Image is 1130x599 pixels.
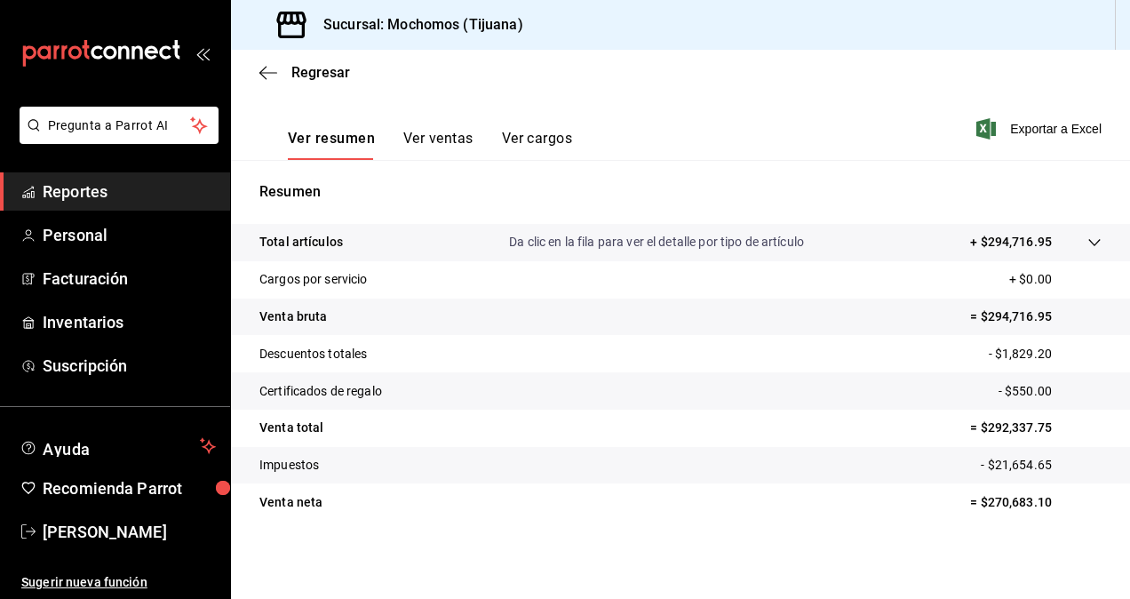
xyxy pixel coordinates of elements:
span: Regresar [291,64,350,81]
span: Recomienda Parrot [43,476,216,500]
span: Sugerir nueva función [21,573,216,592]
button: Ver cargos [502,130,573,160]
p: Venta total [259,419,323,437]
span: Facturación [43,267,216,291]
span: Pregunta a Parrot AI [48,116,191,135]
span: Inventarios [43,310,216,334]
span: Ayuda [43,435,193,457]
button: Pregunta a Parrot AI [20,107,219,144]
span: Suscripción [43,354,216,378]
p: = $292,337.75 [970,419,1102,437]
p: Total artículos [259,233,343,252]
p: = $294,716.95 [970,307,1102,326]
p: + $0.00 [1009,270,1102,289]
p: - $550.00 [999,382,1102,401]
p: - $21,654.65 [981,456,1102,475]
button: Ver resumen [288,130,375,160]
p: Da clic en la fila para ver el detalle por tipo de artículo [509,233,804,252]
button: Regresar [259,64,350,81]
h3: Sucursal: Mochomos (Tijuana) [309,14,523,36]
p: Venta bruta [259,307,327,326]
button: open_drawer_menu [195,46,210,60]
p: Descuentos totales [259,345,367,363]
a: Pregunta a Parrot AI [12,129,219,148]
span: [PERSON_NAME] [43,520,216,544]
button: Ver ventas [403,130,473,160]
span: Personal [43,223,216,247]
p: = $270,683.10 [970,493,1102,512]
span: Reportes [43,180,216,204]
p: Impuestos [259,456,319,475]
p: - $1,829.20 [989,345,1102,363]
button: Exportar a Excel [980,118,1102,140]
p: Venta neta [259,493,322,512]
p: Certificados de regalo [259,382,382,401]
p: Cargos por servicio [259,270,368,289]
p: Resumen [259,181,1102,203]
p: + $294,716.95 [970,233,1052,252]
div: navigation tabs [288,130,572,160]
